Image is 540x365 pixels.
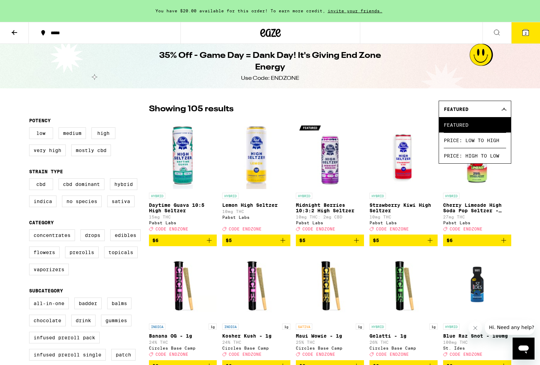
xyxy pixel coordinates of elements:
[29,169,63,174] legend: Strain Type
[155,227,188,231] span: CODE ENDZONE
[29,315,66,326] label: Chocolate
[229,352,262,357] span: CODE ENDZONE
[468,321,482,335] iframe: Close message
[369,215,438,219] p: 10mg THC
[296,221,364,225] div: Pabst Labs
[525,31,527,35] span: 2
[29,264,69,275] label: Vaporizers
[222,193,239,199] p: HYBRID
[296,121,364,235] a: Open page for Midnight Berries 10:3:2 High Seltzer from Pabst Labs
[71,315,96,326] label: Drink
[302,352,335,357] span: CODE ENDZONE
[222,209,290,214] p: 10mg THC
[149,235,217,246] button: Add to bag
[443,252,511,360] a: Open page for Blue Raz Shot - 100mg from St. Ides
[369,193,386,199] p: HYBRID
[104,247,138,258] label: Topicals
[296,193,312,199] p: HYBRID
[296,252,364,320] img: Circles Base Camp - Maui Wowie - 1g
[149,215,217,219] p: 15mg THC
[450,352,482,357] span: CODE ENDZONE
[373,238,379,243] span: $5
[443,346,511,350] div: St. Ides
[369,324,386,330] p: HYBRID
[296,324,312,330] p: SATIVA
[443,333,511,339] p: Blue Raz Shot - 100mg
[296,121,364,189] img: Pabst Labs - Midnight Berries 10:3:2 High Seltzer
[111,349,136,361] label: Patch
[369,121,438,235] a: Open page for Strawberry Kiwi High Seltzer from Pabst Labs
[222,324,239,330] p: INDICA
[376,352,409,357] span: CODE ENDZONE
[146,50,395,73] h1: 35% Off - Game Day = Dank Day! It's Giving End Zone Energy
[107,298,131,309] label: Balms
[369,333,438,339] p: Gelatti - 1g
[29,288,63,293] legend: Subcategory
[222,252,290,360] a: Open page for Kosher Kush - 1g from Circles Base Camp
[222,202,290,208] p: Lemon High Seltzer
[222,121,290,189] img: Pabst Labs - Lemon High Seltzer
[149,103,234,115] p: Showing 105 results
[149,252,217,320] img: Circles Base Camp - Banana OG - 1g
[222,340,290,344] p: 24% THC
[302,227,335,231] span: CODE ENDZONE
[222,121,290,235] a: Open page for Lemon High Seltzer from Pabst Labs
[296,202,364,213] p: Midnight Berries 10:3:2 High Seltzer
[110,178,137,190] label: Hybrid
[443,202,511,213] p: Cherry Limeade High Soda Pop Seltzer - 25mg
[80,229,105,241] label: Drops
[149,121,217,189] img: Pabst Labs - Daytime Guava 10:5 High Seltzer
[241,75,299,82] div: Use Code: ENDZONE
[296,346,364,350] div: Circles Base Camp
[296,340,364,344] p: 25% THC
[429,324,438,330] p: 1g
[325,9,385,13] span: invite your friends.
[149,202,217,213] p: Daytime Guava 10:5 High Seltzer
[29,127,53,139] label: Low
[149,252,217,360] a: Open page for Banana OG - 1g from Circles Base Camp
[369,202,438,213] p: Strawberry Kiwi High Seltzer
[149,346,217,350] div: Circles Base Camp
[369,221,438,225] div: Pabst Labs
[356,324,364,330] p: 1g
[29,178,53,190] label: CBD
[222,235,290,246] button: Add to bag
[29,298,69,309] label: All-In-One
[209,324,217,330] p: 1g
[29,144,66,156] label: Very High
[443,340,511,344] p: 100mg THC
[222,346,290,350] div: Circles Base Camp
[485,320,535,335] iframe: Message from company
[443,235,511,246] button: Add to bag
[29,118,51,123] legend: Potency
[222,252,290,320] img: Circles Base Camp - Kosher Kush - 1g
[110,229,141,241] label: Edibles
[91,127,115,139] label: High
[513,338,535,360] iframe: Button to launch messaging window
[29,229,75,241] label: Concentrates
[444,106,468,112] span: Featured
[149,221,217,225] div: Pabst Labs
[29,349,106,361] label: Infused Preroll Single
[369,346,438,350] div: Circles Base Camp
[152,238,159,243] span: $6
[226,238,232,243] span: $5
[222,333,290,339] p: Kosher Kush - 1g
[443,324,460,330] p: HYBRID
[369,340,438,344] p: 26% THC
[443,221,511,225] div: Pabst Labs
[511,22,540,43] button: 2
[296,252,364,360] a: Open page for Maui Wowie - 1g from Circles Base Camp
[296,235,364,246] button: Add to bag
[149,324,165,330] p: INDICA
[443,193,460,199] p: HYBRID
[447,238,453,243] span: $6
[369,252,438,360] a: Open page for Gelatti - 1g from Circles Base Camp
[74,298,102,309] label: Badder
[107,196,135,207] label: Sativa
[155,352,188,357] span: CODE ENDZONE
[443,252,511,320] img: St. Ides - Blue Raz Shot - 100mg
[444,133,506,148] span: Price: Low to High
[444,148,506,163] span: Price: High to Low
